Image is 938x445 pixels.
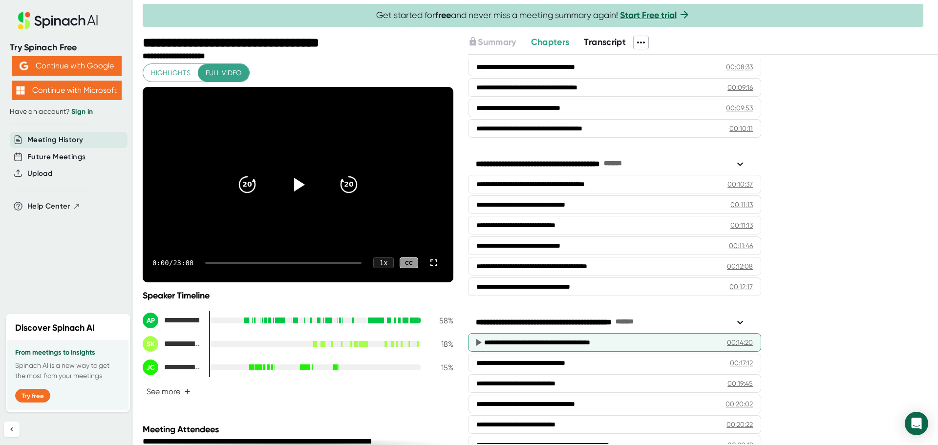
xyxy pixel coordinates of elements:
span: Transcript [584,37,626,47]
div: Speaker Timeline [143,290,453,301]
div: SK [143,336,158,352]
div: 00:11:13 [730,200,753,210]
div: CC [400,257,418,269]
div: 00:19:45 [727,379,753,388]
p: Spinach AI is a new way to get the most from your meetings [15,360,121,381]
div: 00:10:11 [729,124,753,133]
button: Summary [468,36,516,49]
span: Full video [206,67,241,79]
span: Help Center [27,201,70,212]
div: Try Spinach Free [10,42,123,53]
a: Sign in [71,107,93,116]
div: Meeting Attendees [143,424,456,435]
div: 00:20:02 [725,399,753,409]
button: Continue with Google [12,56,122,76]
div: 15 % [429,363,453,372]
div: Samantha Kadel [143,336,201,352]
span: + [184,388,191,396]
button: See more+ [143,383,194,400]
h2: Discover Spinach AI [15,321,95,335]
div: 00:12:17 [729,282,753,292]
div: 00:09:53 [726,103,753,113]
div: 00:20:22 [726,420,753,429]
button: Highlights [143,64,198,82]
div: 00:10:37 [727,179,753,189]
div: AP [143,313,158,328]
div: 00:11:13 [730,220,753,230]
div: Have an account? [10,107,123,116]
div: 00:12:08 [727,261,753,271]
button: Help Center [27,201,81,212]
div: 00:09:16 [727,83,753,92]
div: 00:17:12 [730,358,753,368]
div: Open Intercom Messenger [905,412,928,435]
button: Chapters [531,36,570,49]
span: Highlights [151,67,191,79]
span: Summary [478,37,516,47]
button: Full video [198,64,249,82]
div: 00:11:46 [729,241,753,251]
div: 1 x [373,257,394,268]
div: Adam Piascik [143,313,201,328]
div: JC [143,360,158,375]
button: Collapse sidebar [4,422,20,437]
img: Aehbyd4JwY73AAAAAElFTkSuQmCC [20,62,28,70]
h3: From meetings to insights [15,349,121,357]
button: Try free [15,389,50,403]
button: Transcript [584,36,626,49]
div: 00:08:33 [726,62,753,72]
button: Upload [27,168,52,179]
div: Jillian Carnival [143,360,201,375]
div: Upgrade to access [468,36,531,49]
button: Meeting History [27,134,83,146]
a: Start Free trial [620,10,677,21]
button: Continue with Microsoft [12,81,122,100]
div: 18 % [429,339,453,349]
b: free [435,10,451,21]
span: Chapters [531,37,570,47]
div: 58 % [429,316,453,325]
button: Future Meetings [27,151,85,163]
div: 0:00 / 23:00 [152,259,193,267]
span: Get started for and never miss a meeting summary again! [376,10,690,21]
div: 00:14:20 [727,338,753,347]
